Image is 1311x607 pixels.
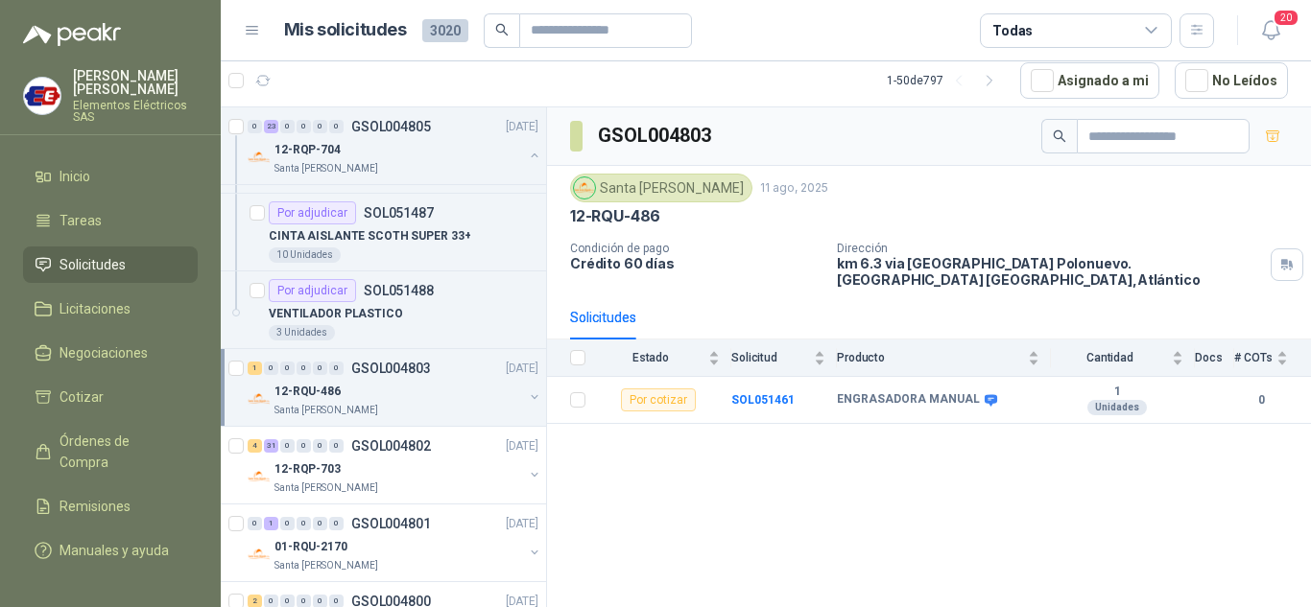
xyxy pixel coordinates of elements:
[329,362,344,375] div: 0
[297,120,311,133] div: 0
[506,360,538,378] p: [DATE]
[60,210,102,231] span: Tareas
[274,480,378,496] p: Santa [PERSON_NAME]
[570,174,752,202] div: Santa [PERSON_NAME]
[248,543,271,566] img: Company Logo
[274,383,341,401] p: 12-RQU-486
[248,517,262,530] div: 0
[248,512,542,573] a: 0 1 0 0 0 0 GSOL004801[DATE] Company Logo01-RQU-2170Santa [PERSON_NAME]
[570,242,822,255] p: Condición de pago
[837,351,1024,364] span: Producto
[422,19,468,42] span: 3020
[570,307,636,328] div: Solicitudes
[248,357,542,418] a: 1 0 0 0 0 0 GSOL004803[DATE] Company Logo12-RQU-486Santa [PERSON_NAME]
[274,141,341,159] p: 12-RQP-704
[313,362,327,375] div: 0
[248,434,542,496] a: 4 31 0 0 0 0 GSOL004802[DATE] Company Logo12-RQP-703Santa [PERSON_NAME]
[60,254,126,275] span: Solicitudes
[23,335,198,371] a: Negociaciones
[364,284,434,297] p: SOL051488
[1234,351,1273,364] span: # COTs
[887,65,1005,96] div: 1 - 50 de 797
[60,298,131,319] span: Licitaciones
[23,423,198,480] a: Órdenes de Compra
[597,339,731,377] th: Estado
[60,342,148,363] span: Negociaciones
[23,23,121,46] img: Logo peakr
[574,177,595,198] img: Company Logo
[24,78,60,114] img: Company Logo
[60,540,169,561] span: Manuales y ayuda
[73,100,198,123] p: Elementos Eléctricos SAS
[221,194,546,271] a: Por adjudicarSOL051487CINTA AISLANTE SCOTH SUPER 33+10 Unidades
[351,362,431,375] p: GSOL004803
[731,393,795,407] a: SOL051461
[837,392,980,408] b: ENGRASADORA MANUAL
[495,23,509,36] span: search
[274,161,378,176] p: Santa [PERSON_NAME]
[280,362,295,375] div: 0
[297,439,311,453] div: 0
[23,291,198,327] a: Licitaciones
[837,339,1051,377] th: Producto
[1051,339,1195,377] th: Cantidad
[297,362,311,375] div: 0
[264,517,278,530] div: 1
[598,121,714,151] h3: GSOL004803
[248,115,542,176] a: 0 23 0 0 0 0 GSOL004805[DATE] Company Logo12-RQP-704Santa [PERSON_NAME]
[313,120,327,133] div: 0
[760,179,828,198] p: 11 ago, 2025
[1051,351,1168,364] span: Cantidad
[597,351,704,364] span: Estado
[60,496,131,517] span: Remisiones
[1053,129,1066,143] span: search
[837,255,1263,288] p: km 6.3 via [GEOGRAPHIC_DATA] Polonuevo. [GEOGRAPHIC_DATA] [GEOGRAPHIC_DATA] , Atlántico
[1051,385,1183,400] b: 1
[313,517,327,530] div: 0
[313,439,327,453] div: 0
[269,279,356,302] div: Por adjudicar
[274,460,341,479] p: 12-RQP-703
[570,206,660,226] p: 12-RQU-486
[221,271,546,349] a: Por adjudicarSOL051488VENTILADOR PLASTICO3 Unidades
[1273,9,1299,27] span: 20
[274,558,378,573] p: Santa [PERSON_NAME]
[364,206,434,220] p: SOL051487
[274,538,347,556] p: 01-RQU-2170
[351,439,431,453] p: GSOL004802
[23,158,198,195] a: Inicio
[280,517,295,530] div: 0
[60,386,104,408] span: Cotizar
[1253,13,1288,48] button: 20
[60,166,90,187] span: Inicio
[264,439,278,453] div: 31
[269,325,335,340] div: 3 Unidades
[1020,62,1159,99] button: Asignado a mi
[23,532,198,569] a: Manuales y ayuda
[506,515,538,533] p: [DATE]
[731,351,810,364] span: Solicitud
[269,227,470,245] p: CINTA AISLANTE SCOTH SUPER 33+
[264,362,278,375] div: 0
[837,242,1263,255] p: Dirección
[297,517,311,530] div: 0
[23,202,198,239] a: Tareas
[248,120,262,133] div: 0
[329,120,344,133] div: 0
[992,20,1033,41] div: Todas
[621,388,696,411] div: Por cotizar
[23,246,198,283] a: Solicitudes
[1087,400,1147,415] div: Unidades
[1175,62,1288,99] button: No Leídos
[1195,339,1234,377] th: Docs
[329,439,344,453] div: 0
[280,120,295,133] div: 0
[284,16,407,44] h1: Mis solicitudes
[23,379,198,415] a: Cotizar
[23,488,198,525] a: Remisiones
[248,387,271,410] img: Company Logo
[248,146,271,169] img: Company Logo
[269,305,403,323] p: VENTILADOR PLASTICO
[280,439,295,453] div: 0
